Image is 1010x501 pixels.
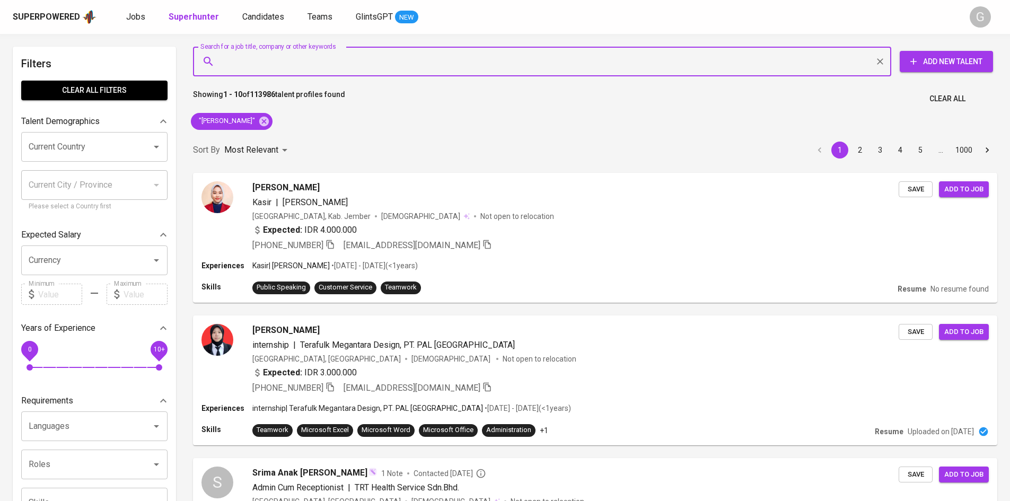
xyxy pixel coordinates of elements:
a: [PERSON_NAME]internship|Terafulk Megantara Design, PT. PAL [GEOGRAPHIC_DATA][GEOGRAPHIC_DATA], [G... [193,315,997,445]
b: 1 - 10 [223,90,242,99]
div: Expected Salary [21,224,168,245]
span: Clear All filters [30,84,159,97]
b: Superhunter [169,12,219,22]
p: Expected Salary [21,228,81,241]
div: Teamwork [385,283,417,293]
div: Most Relevant [224,140,291,160]
p: Showing of talent profiles found [193,89,345,109]
div: IDR 3.000.000 [252,366,357,379]
p: Sort By [193,144,220,156]
span: Admin Cum Receptionist [252,482,344,493]
button: Clear All filters [21,81,168,100]
span: [PHONE_NUMBER] [252,240,323,250]
a: Teams [308,11,335,24]
p: Skills [201,282,252,292]
p: Requirements [21,394,73,407]
button: Add New Talent [900,51,993,72]
button: Open [149,139,164,154]
span: Add to job [944,469,983,481]
button: Open [149,253,164,268]
span: [EMAIL_ADDRESS][DOMAIN_NAME] [344,383,480,393]
button: Clear All [925,89,970,109]
input: Value [124,284,168,305]
button: Open [149,419,164,434]
div: Microsoft Office [423,425,473,435]
img: app logo [82,9,96,25]
button: Go to page 5 [912,142,929,159]
button: page 1 [831,142,848,159]
div: Superpowered [13,11,80,23]
a: Candidates [242,11,286,24]
p: • [DATE] - [DATE] ( <1 years ) [330,260,418,271]
div: Requirements [21,390,168,411]
button: Go to page 1000 [952,142,976,159]
p: +1 [540,425,548,436]
p: Experiences [201,260,252,271]
span: Add New Talent [908,55,985,68]
span: | [276,196,278,209]
span: Save [904,469,927,481]
span: TRT Health Service Sdn.Bhd. [355,482,459,493]
div: Teamwork [257,425,288,435]
span: internship [252,340,289,350]
input: Value [38,284,82,305]
p: Please select a Country first [29,201,160,212]
span: Save [904,326,927,338]
p: Most Relevant [224,144,278,156]
button: Go to next page [979,142,996,159]
p: No resume found [930,284,989,294]
span: Add to job [944,183,983,196]
div: G [970,6,991,28]
span: Teams [308,12,332,22]
p: Years of Experience [21,322,95,335]
nav: pagination navigation [810,142,997,159]
button: Go to page 4 [892,142,909,159]
p: Talent Demographics [21,115,100,128]
span: [PERSON_NAME] [252,181,320,194]
span: [EMAIL_ADDRESS][DOMAIN_NAME] [344,240,480,250]
p: Not open to relocation [503,354,576,364]
p: Not open to relocation [480,211,554,222]
button: Go to page 2 [851,142,868,159]
span: Clear All [929,92,965,106]
span: | [293,339,296,351]
span: Save [904,183,927,196]
p: • [DATE] - [DATE] ( <1 years ) [483,403,571,414]
div: [GEOGRAPHIC_DATA], Kab. Jember [252,211,371,222]
div: Public Speaking [257,283,306,293]
p: Experiences [201,403,252,414]
span: [PERSON_NAME] [252,324,320,337]
span: Kasir [252,197,271,207]
img: magic_wand.svg [368,468,377,476]
span: "[PERSON_NAME]" [191,116,261,126]
div: S [201,467,233,498]
span: [PERSON_NAME] [283,197,348,207]
button: Go to page 3 [872,142,889,159]
button: Clear [873,54,888,69]
a: Superpoweredapp logo [13,9,96,25]
div: Administration [486,425,531,435]
span: 1 Note [381,468,403,479]
span: GlintsGPT [356,12,393,22]
div: Talent Demographics [21,111,168,132]
p: Resume [875,426,903,437]
svg: By Malaysia recruiter [476,468,486,479]
span: [PHONE_NUMBER] [252,383,323,393]
span: Candidates [242,12,284,22]
button: Add to job [939,467,989,483]
div: [GEOGRAPHIC_DATA], [GEOGRAPHIC_DATA] [252,354,401,364]
button: Add to job [939,324,989,340]
p: Kasir | [PERSON_NAME] [252,260,330,271]
b: 113986 [250,90,275,99]
div: … [932,145,949,155]
b: Expected: [263,224,302,236]
span: Terafulk Megantara Design, PT. PAL [GEOGRAPHIC_DATA] [300,340,515,350]
a: GlintsGPT NEW [356,11,418,24]
span: Add to job [944,326,983,338]
p: Skills [201,424,252,435]
span: Jobs [126,12,145,22]
div: "[PERSON_NAME]" [191,113,273,130]
span: 10+ [153,346,164,353]
div: Years of Experience [21,318,168,339]
p: Resume [898,284,926,294]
